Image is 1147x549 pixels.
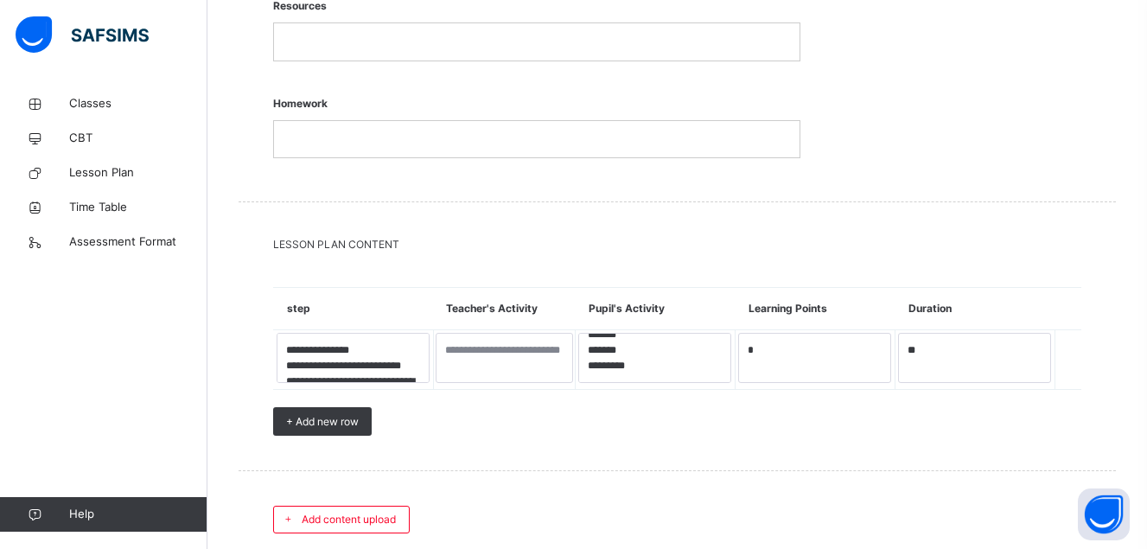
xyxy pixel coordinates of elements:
[433,288,575,330] th: Teacher's Activity
[69,199,207,216] span: Time Table
[69,233,207,251] span: Assessment Format
[576,288,736,330] th: Pupil's Activity
[69,130,207,147] span: CBT
[286,414,359,430] span: + Add new row
[302,512,396,527] span: Add content upload
[736,288,895,330] th: Learning Points
[69,95,207,112] span: Classes
[69,506,207,523] span: Help
[273,237,1081,252] span: LESSON PLAN CONTENT
[16,16,149,53] img: safsims
[1078,488,1130,540] button: Open asap
[273,87,800,120] span: Homework
[274,288,434,330] th: step
[69,164,207,182] span: Lesson Plan
[895,288,1055,330] th: Duration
